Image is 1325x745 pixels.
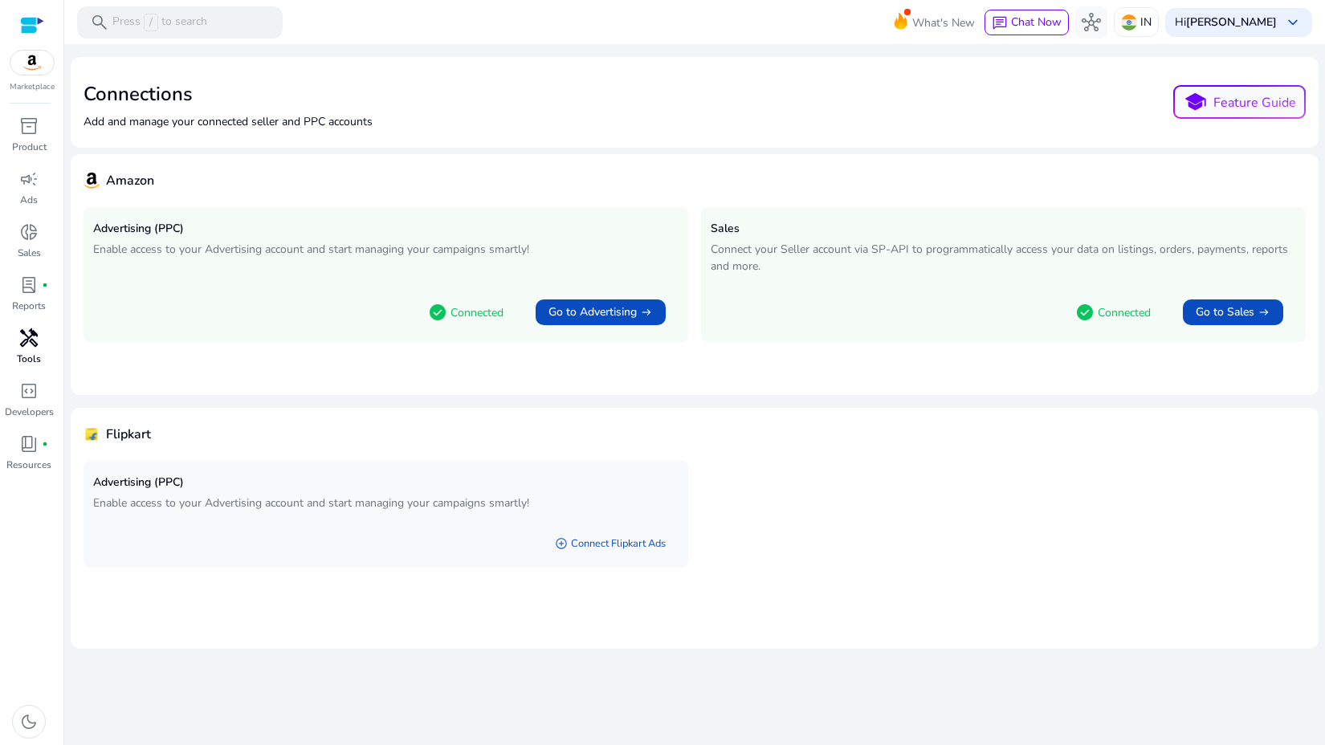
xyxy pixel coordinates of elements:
span: / [144,14,158,31]
span: code_blocks [19,381,39,401]
p: Add and manage your connected seller and PPC accounts [84,113,373,130]
button: schoolFeature Guide [1173,85,1306,119]
span: keyboard_arrow_down [1283,13,1303,32]
p: Developers [5,405,54,419]
span: inventory_2 [19,116,39,136]
span: Chat Now [1011,14,1062,30]
p: Enable access to your Advertising account and start managing your campaigns smartly! [93,495,679,511]
span: add_circle [555,537,568,550]
p: IN [1140,8,1152,36]
span: fiber_manual_record [42,282,48,288]
span: fiber_manual_record [42,441,48,447]
span: dark_mode [19,712,39,731]
p: Connected [1098,304,1151,321]
b: [PERSON_NAME] [1186,14,1277,30]
a: add_circleConnect Flipkart Ads [542,529,679,558]
p: Ads [20,193,38,207]
span: handyman [19,328,39,348]
img: in.svg [1121,14,1137,31]
h2: Connections [84,83,373,106]
button: hub [1075,6,1107,39]
span: book_4 [19,434,39,454]
p: Marketplace [10,81,55,93]
span: school [1184,91,1207,114]
span: arrow_right_alt [1258,306,1270,319]
p: Connect your Seller account via SP-API to programmatically access your data on listings, orders, ... [711,241,1296,275]
span: check_circle [428,303,447,322]
h4: Amazon [106,173,154,189]
span: check_circle [1075,303,1095,322]
span: donut_small [19,222,39,242]
span: lab_profile [19,275,39,295]
button: chatChat Now [985,10,1069,35]
p: Feature Guide [1213,93,1296,112]
span: Go to Sales [1196,304,1254,320]
h5: Advertising (PPC) [93,222,679,236]
a: Go to Salesarrow_right_alt [1170,293,1296,332]
span: search [90,13,109,32]
span: chat [992,15,1008,31]
span: campaign [19,169,39,189]
span: arrow_right_alt [640,306,653,319]
button: Go to Advertisingarrow_right_alt [536,299,666,325]
p: Tools [17,352,41,366]
p: Resources [6,458,51,472]
a: Go to Advertisingarrow_right_alt [523,293,679,332]
img: amazon.svg [10,51,54,75]
p: Enable access to your Advertising account and start managing your campaigns smartly! [93,241,679,258]
h5: Sales [711,222,1296,236]
span: What's New [912,9,975,37]
p: Product [12,140,47,154]
p: Hi [1175,17,1277,28]
h4: Flipkart [106,427,151,442]
p: Sales [18,246,41,260]
span: Go to Advertising [548,304,637,320]
span: hub [1082,13,1101,32]
button: Go to Salesarrow_right_alt [1183,299,1283,325]
h5: Advertising (PPC) [93,476,679,490]
p: Reports [12,299,46,313]
p: Press to search [112,14,207,31]
p: Connected [450,304,503,321]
